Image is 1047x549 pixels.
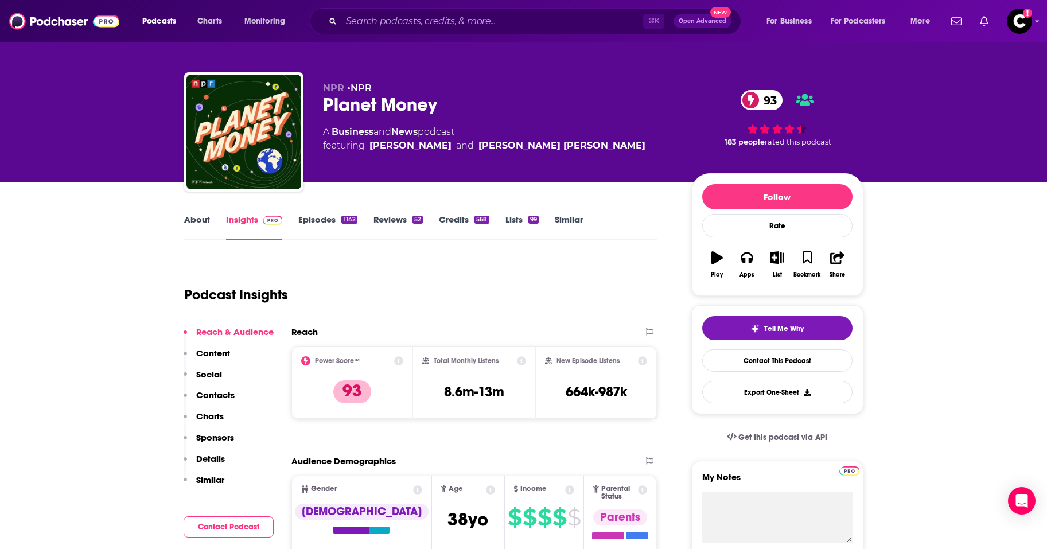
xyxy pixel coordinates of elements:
[643,14,664,29] span: ⌘ K
[341,216,357,224] div: 1142
[538,508,551,527] span: $
[291,455,396,466] h2: Audience Demographics
[552,508,566,527] span: $
[347,83,372,94] span: •
[710,7,731,18] span: New
[373,126,391,137] span: and
[910,13,930,29] span: More
[184,453,225,474] button: Details
[567,508,581,527] span: $
[691,83,863,154] div: 93 183 peoplerated this podcast
[184,326,274,348] button: Reach & Audience
[556,357,620,365] h2: New Episode Listens
[341,12,643,30] input: Search podcasts, credits, & more...
[830,271,845,278] div: Share
[975,11,993,31] a: Show notifications dropdown
[601,485,636,500] span: Parental Status
[523,508,536,527] span: $
[196,348,230,359] p: Content
[197,13,222,29] span: Charts
[1008,487,1036,515] div: Open Intercom Messenger
[184,369,222,390] button: Social
[566,383,627,400] h3: 664k-987k
[478,139,645,153] div: [PERSON_NAME] [PERSON_NAME]
[186,75,301,189] img: Planet Money
[520,485,547,493] span: Income
[674,14,731,28] button: Open AdvancedNew
[447,508,488,531] span: 38 yo
[323,139,645,153] span: featuring
[752,90,783,110] span: 93
[184,411,224,432] button: Charts
[528,216,539,224] div: 99
[263,216,283,225] img: Podchaser Pro
[505,214,539,240] a: Lists99
[9,10,119,32] img: Podchaser - Follow, Share and Rate Podcasts
[321,8,752,34] div: Search podcasts, credits, & more...
[444,383,504,400] h3: 8.6m-13m
[351,83,372,94] a: NPR
[764,324,804,333] span: Tell Me Why
[793,271,820,278] div: Bookmark
[291,326,318,337] h2: Reach
[725,138,765,146] span: 183 people
[190,12,229,30] a: Charts
[196,411,224,422] p: Charts
[839,465,859,476] a: Pro website
[702,184,853,209] button: Follow
[732,244,762,285] button: Apps
[439,214,489,240] a: Credits568
[196,390,235,400] p: Contacts
[1007,9,1032,34] span: Logged in as WE_Codeword
[593,509,647,525] div: Parents
[196,432,234,443] p: Sponsors
[738,433,827,442] span: Get this podcast via API
[184,432,234,453] button: Sponsors
[142,13,176,29] span: Podcasts
[773,271,782,278] div: List
[184,214,210,240] a: About
[508,508,521,527] span: $
[184,474,224,496] button: Similar
[702,244,732,285] button: Play
[765,138,831,146] span: rated this podcast
[902,12,944,30] button: open menu
[702,381,853,403] button: Export One-Sheet
[474,216,489,224] div: 568
[244,13,285,29] span: Monitoring
[134,12,191,30] button: open menu
[196,369,222,380] p: Social
[184,516,274,538] button: Contact Podcast
[718,423,837,451] a: Get this podcast via API
[196,326,274,337] p: Reach & Audience
[295,504,429,520] div: [DEMOGRAPHIC_DATA]
[702,316,853,340] button: tell me why sparkleTell Me Why
[236,12,300,30] button: open menu
[555,214,583,240] a: Similar
[702,472,853,492] label: My Notes
[196,453,225,464] p: Details
[1007,9,1032,34] img: User Profile
[702,214,853,237] div: Rate
[792,244,822,285] button: Bookmark
[1023,9,1032,18] svg: Email not verified
[750,324,760,333] img: tell me why sparkle
[449,485,463,493] span: Age
[184,390,235,411] button: Contacts
[323,83,344,94] span: NPR
[822,244,852,285] button: Share
[311,485,337,493] span: Gender
[839,466,859,476] img: Podchaser Pro
[456,139,474,153] span: and
[332,126,373,137] a: Business
[702,349,853,372] a: Contact This Podcast
[315,357,360,365] h2: Power Score™
[679,18,726,24] span: Open Advanced
[369,139,452,153] div: [PERSON_NAME]
[333,380,371,403] p: 93
[711,271,723,278] div: Play
[391,126,418,137] a: News
[196,474,224,485] p: Similar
